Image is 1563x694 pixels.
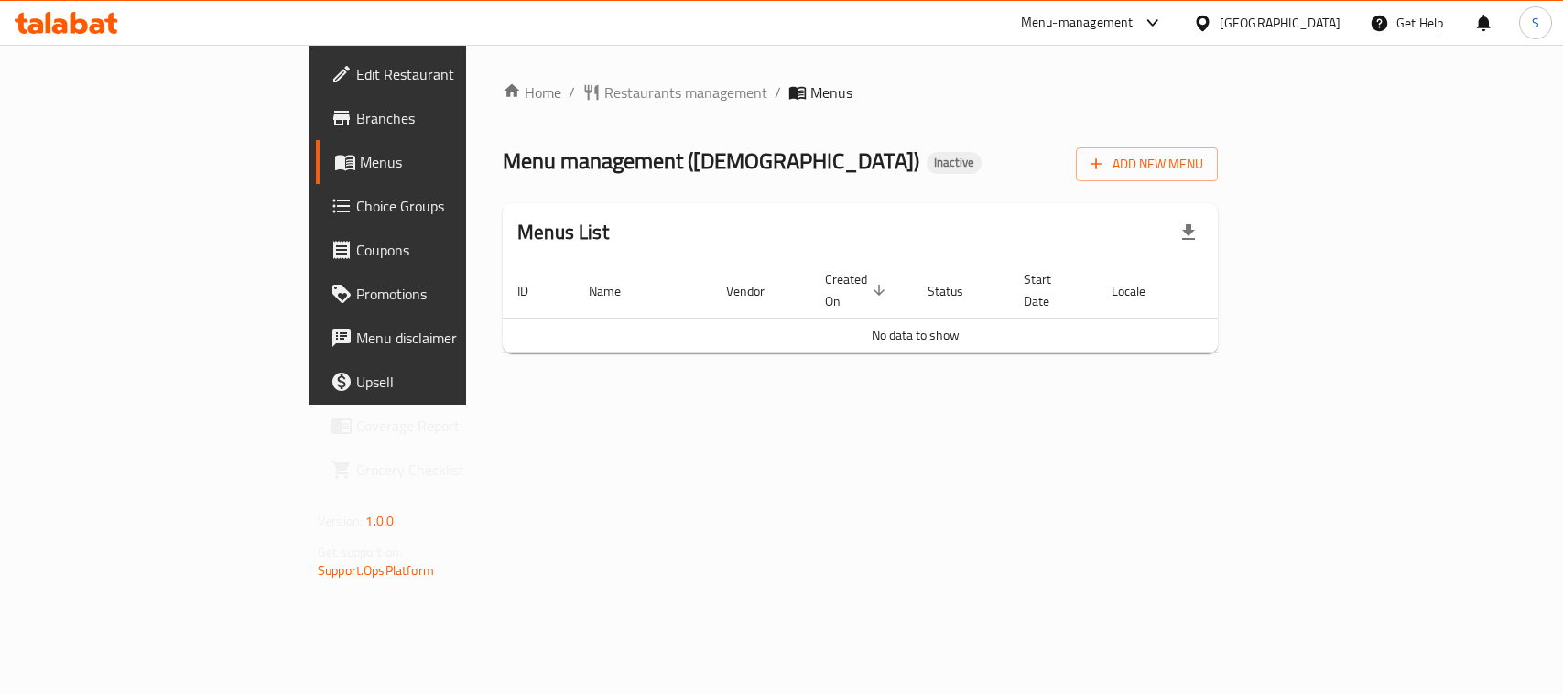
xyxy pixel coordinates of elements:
[356,107,555,129] span: Branches
[1076,147,1218,181] button: Add New Menu
[1532,13,1539,33] span: S
[316,184,570,228] a: Choice Groups
[316,228,570,272] a: Coupons
[1091,153,1203,176] span: Add New Menu
[316,52,570,96] a: Edit Restaurant
[1021,12,1134,34] div: Menu-management
[316,316,570,360] a: Menu disclaimer
[927,152,982,174] div: Inactive
[1191,263,1329,319] th: Actions
[1112,280,1169,302] span: Locale
[825,268,891,312] span: Created On
[356,459,555,481] span: Grocery Checklist
[360,151,555,173] span: Menus
[316,404,570,448] a: Coverage Report
[316,448,570,492] a: Grocery Checklist
[356,195,555,217] span: Choice Groups
[726,280,788,302] span: Vendor
[316,140,570,184] a: Menus
[356,239,555,261] span: Coupons
[503,140,919,181] span: Menu management ( [DEMOGRAPHIC_DATA] )
[365,509,394,533] span: 1.0.0
[589,280,645,302] span: Name
[928,280,987,302] span: Status
[582,81,767,103] a: Restaurants management
[318,509,363,533] span: Version:
[316,360,570,404] a: Upsell
[356,327,555,349] span: Menu disclaimer
[503,263,1329,353] table: enhanced table
[316,96,570,140] a: Branches
[356,283,555,305] span: Promotions
[356,63,555,85] span: Edit Restaurant
[1167,211,1210,255] div: Export file
[517,280,552,302] span: ID
[517,219,609,246] h2: Menus List
[318,558,434,582] a: Support.OpsPlatform
[775,81,781,103] li: /
[1024,268,1075,312] span: Start Date
[316,272,570,316] a: Promotions
[872,323,960,347] span: No data to show
[1220,13,1340,33] div: [GEOGRAPHIC_DATA]
[356,371,555,393] span: Upsell
[318,540,402,564] span: Get support on:
[810,81,852,103] span: Menus
[927,155,982,170] span: Inactive
[503,81,1218,103] nav: breadcrumb
[604,81,767,103] span: Restaurants management
[569,81,575,103] li: /
[356,415,555,437] span: Coverage Report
